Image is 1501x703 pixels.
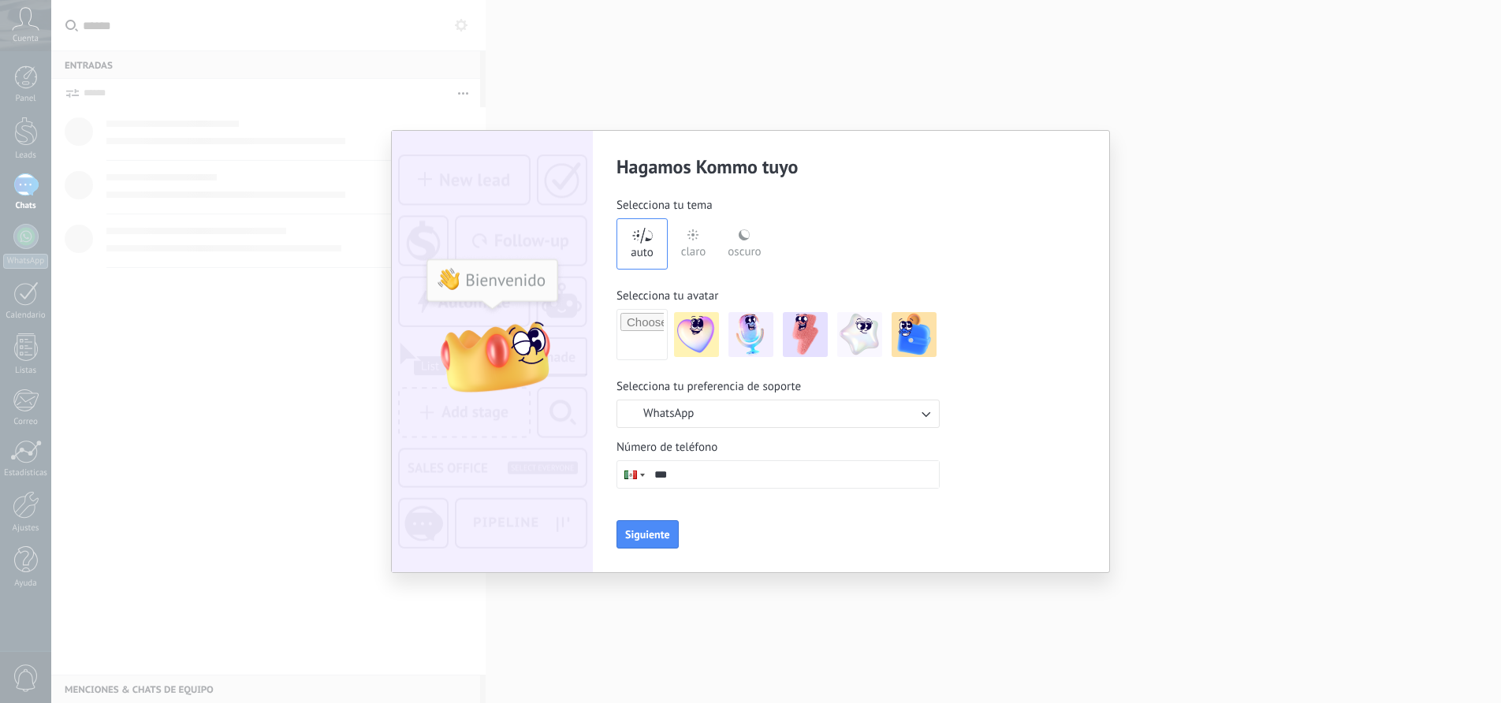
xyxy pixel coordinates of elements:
[783,312,828,357] img: -3.jpeg
[616,288,718,304] span: Selecciona tu avatar
[892,312,937,357] img: -5.jpeg
[674,312,719,357] img: -1.jpeg
[616,198,713,214] span: Selecciona tu tema
[625,529,670,540] span: Siguiente
[837,312,882,357] img: -4.jpeg
[616,379,801,395] span: Selecciona tu preferencia de soporte
[643,406,694,422] span: WhatsApp
[728,312,773,357] img: -2.jpeg
[681,229,706,270] div: claro
[728,229,761,270] div: oscuro
[616,400,940,428] button: WhatsApp
[616,440,717,456] span: Número de teléfono
[617,461,647,488] div: Mexico: + 52
[631,229,654,269] div: auto
[392,131,593,572] img: customization-screen-img_ES.png
[616,154,940,179] h2: Hagamos Kommo tuyo
[616,520,679,549] button: Siguiente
